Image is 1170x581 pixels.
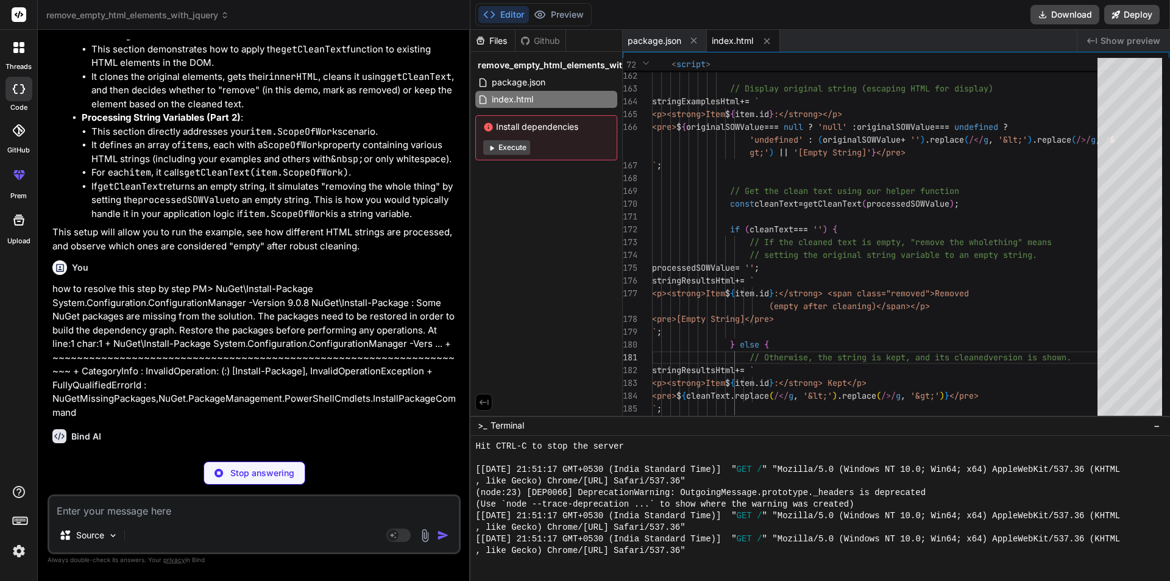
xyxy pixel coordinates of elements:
li: : [82,111,458,221]
span: || [779,147,789,158]
span: ( [769,390,774,401]
span: ` [754,96,759,107]
span: cleanText [754,198,798,209]
span: '&lt;' [998,134,1027,145]
span: Terminal [491,419,524,432]
div: 165 [623,108,636,121]
span: g [984,134,988,145]
div: 168 [623,172,636,185]
span: ( [745,224,750,235]
div: 162 [623,70,636,82]
div: 180 [623,338,636,351]
div: 184 [623,390,636,402]
li: If returns an empty string, it simulates "removing the whole thing" by setting the to an empty st... [91,180,458,221]
span: " "Mozilla/5.0 (Windows NT 10.0; Win64; x64) AppleWebKit/537.36 (KHTML [762,533,1121,545]
span: } [769,377,774,388]
span: < [672,59,676,70]
span: + [901,134,906,145]
li: : [82,29,458,111]
code: getCleanText [281,43,347,55]
span: item [735,109,754,119]
label: prem [10,191,27,201]
span: g [789,390,793,401]
code: getCleanText [386,71,452,83]
span: package.json [628,35,681,47]
span: Install dependencies [483,121,609,133]
span: ) [920,134,925,145]
span: } [871,147,876,158]
span: g [896,390,901,401]
span: GET [737,464,752,476]
span: = [798,198,803,209]
span: '[Empty String]' [793,147,871,158]
span: '' [745,262,754,273]
span: replace [735,390,769,401]
span: ) [832,390,837,401]
span: ( [1071,134,1076,145]
span: originalSOWValue [823,134,901,145]
span: ` [750,275,754,286]
span: { [730,109,735,119]
span: / [757,533,762,545]
span: GET [737,533,752,545]
span: null [784,121,803,132]
span: '' [813,224,823,235]
span: . [730,390,735,401]
span: g [1091,134,1096,145]
button: Editor [478,6,529,23]
div: 183 [623,377,636,390]
code: getCleanText [97,180,163,193]
span: remove_empty_html_elements_with_jquery [478,59,659,71]
span: , like Gecko) Chrome/[URL] Safari/537.36" [475,545,685,557]
span: :</strong> <span class="removed">Removed [774,288,969,299]
span: } [769,109,774,119]
p: Stop answering [230,467,294,479]
span: . [754,377,759,388]
span: stringResultsHtml [652,275,735,286]
strong: .NET development environment [283,451,425,463]
span: = [735,262,740,273]
button: Download [1030,5,1099,24]
span: stringExamplesHtml [652,96,740,107]
span: ) [949,198,954,209]
li: It clones the original elements, gets their , cleans it using , and then decides whether to "remo... [91,70,458,112]
span: // Display original string (escaping HTML for disp [730,83,974,94]
span: ; [754,262,759,273]
span: $ [676,390,681,401]
span: <pre>[Empty String]</pre> [652,313,774,324]
div: 170 [623,198,636,210]
span: . [1032,134,1037,145]
span: ( [964,134,969,145]
img: settings [9,541,29,561]
span: / [757,464,762,476]
span: 'undefined' [750,134,803,145]
span: , like Gecko) Chrome/[URL] Safari/537.36" [475,522,685,533]
span: $ [676,121,681,132]
span: ( [818,134,823,145]
li: It defines an array of , each with a property containing various HTML strings (including your exa... [91,138,458,166]
span: else [740,339,759,350]
span: thing" means [993,237,1052,248]
span: />/ [881,390,896,401]
code: item [129,166,151,179]
span: : [808,134,813,145]
span: / [757,510,762,522]
div: 171 [623,210,636,223]
button: Deploy [1104,5,1160,24]
span: ? [808,121,813,132]
div: 177 [623,287,636,300]
span: cleanText [750,224,793,235]
span: " "Mozilla/5.0 (Windows NT 10.0; Win64; x64) AppleWebKit/537.36 (KHTML [762,510,1121,522]
span: y string. [993,249,1037,260]
p: It looks like you're encountering a common issue in a related to NuGet package management. The er... [52,451,458,533]
div: Files [470,35,515,47]
span: // setting the original string variable to an empt [750,249,993,260]
span: (node:23) [DEP0066] DeprecationWarning: OutgoingMessage.prototype._headers is deprecated [475,487,926,499]
span: // Get the clean text using our helper function [730,185,959,196]
span: '' [910,134,920,145]
span: id [759,377,769,388]
span: ) [769,147,774,158]
span: </pre> [876,147,906,158]
span: lay) [974,83,993,94]
span: /</ [774,390,789,401]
